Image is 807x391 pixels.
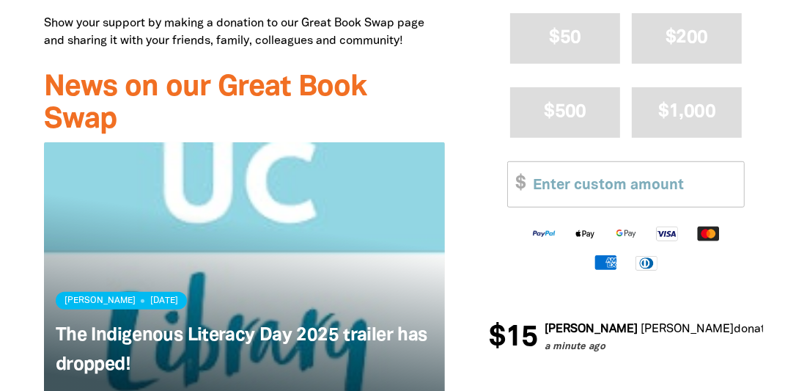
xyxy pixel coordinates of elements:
button: $200 [632,13,742,64]
span: $ [508,162,526,207]
img: Apple Pay logo [564,225,605,242]
div: Donation stream [489,315,763,362]
h3: News on our Great Book Swap [44,72,445,136]
img: American Express logo [585,254,626,271]
span: $50 [550,29,581,46]
input: Enter custom amount [523,162,744,207]
em: [PERSON_NAME] [639,324,732,335]
span: $500 [544,103,586,120]
span: $1,000 [658,103,715,120]
img: Google Pay logo [605,225,646,242]
div: Available payment methods [507,213,745,282]
span: $15 [487,324,536,353]
button: $50 [510,13,620,64]
img: Diners Club logo [626,255,667,271]
span: donated to [732,324,792,335]
button: $500 [510,87,620,138]
img: Paypal logo [523,225,564,242]
button: $1,000 [632,87,742,138]
img: Visa logo [646,225,688,242]
a: The Indigenous Literacy Day 2025 trailer has dropped! [56,327,427,373]
img: Mastercard logo [688,225,729,242]
em: [PERSON_NAME] [543,324,636,335]
span: $200 [666,29,707,46]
